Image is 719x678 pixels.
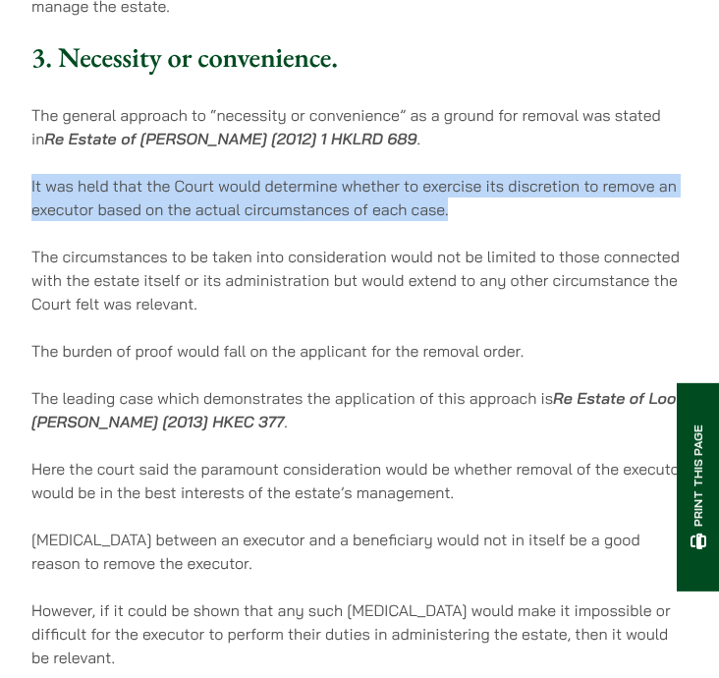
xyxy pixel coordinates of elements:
[31,386,688,433] p: The leading case which demonstrates the application of this approach is .
[31,41,688,75] h3: 3. Necessity or convenience.
[31,174,688,221] p: It was held that the Court would determine whether to exercise its discretion to remove an execut...
[31,528,688,575] p: [MEDICAL_DATA] between an executor and a beneficiary would not in itself be a good reason to remo...
[31,388,676,431] strong: Re Estate of Loo [PERSON_NAME] [2013] HKEC 377
[44,129,416,148] strong: Re Estate of [PERSON_NAME] [2012] 1 HKLRD 689
[31,103,688,150] p: The general approach to “necessity or convenience” as a ground for removal was stated in .
[31,457,688,504] p: Here the court said the paramount consideration would be whether removal of the executor would be...
[31,598,688,669] p: However, if it could be shown that any such [MEDICAL_DATA] would make it impossible or difficult ...
[31,339,688,363] p: The burden of proof would fall on the applicant for the removal order.
[31,245,688,315] p: The circumstances to be taken into consideration would not be limited to those connected with the...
